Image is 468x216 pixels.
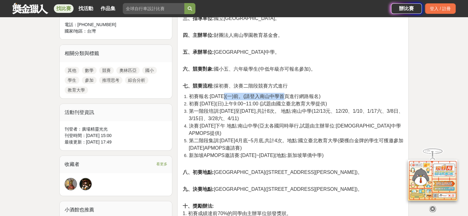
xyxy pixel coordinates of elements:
[182,49,280,55] span: [GEOGRAPHIC_DATA]中學。
[425,3,456,14] div: 登入 / 註冊
[189,108,403,121] span: 第一階段培訓:[DATE]至[DATE],共計8次。 地點:南山中學(12/13元、12/20、1/10、1/17六、3/8日、3/15日、3/28六、4/11)
[182,49,214,55] strong: 五、承辦單位:
[65,178,77,190] img: Avatar
[391,3,422,14] a: 辦比賽
[65,162,79,167] span: 收藏者
[99,67,114,74] a: 競賽
[182,170,214,175] strong: 八、初賽地點:
[182,187,362,192] span: [GEOGRAPHIC_DATA]([STREET_ADDRESS][PERSON_NAME])。
[189,138,403,151] span: 第二階段集訓:[DATE]4月底~5月底,共計4次。地點:國立臺北教育大學(榮獲白金牌的學生可獲邀參加[DATE]APMOPS邀請賽)
[125,77,148,84] a: 綜合分析
[182,187,214,192] strong: 九、決賽地點:
[156,161,167,167] span: 看更多
[182,33,214,38] strong: 四、主辦單位:
[182,16,214,21] strong: 三、指導單位:
[80,178,91,190] img: Avatar
[79,178,92,190] a: Avatar
[82,67,97,74] a: 數學
[182,66,214,72] strong: 六、競賽對象:
[182,211,291,216] span: 1. 初賽成績達前70%的同學由主辦單位頒發獎狀。
[82,77,97,84] a: 參加
[189,94,320,99] span: 初賽報名:[DATE](一)前。(請登入南山中學首頁進行網路報名)
[60,45,172,62] div: 相關分類與標籤
[65,22,155,28] div: 電話： [PHONE_NUMBER]
[65,86,88,94] a: 教育大學
[189,153,323,158] span: 新加坡APMOPS邀請賽:[DATE]~[DATE](地點:新加坡華僑中學)
[65,77,79,84] a: 學生
[65,132,167,139] div: 刊登時間： [DATE] 15:00
[116,67,140,74] a: 奧林匹亞
[65,29,87,33] span: 國家/地區：
[98,4,118,13] a: 作品集
[182,83,287,88] span: 採初賽、決賽二階段競賽方式進行
[142,67,157,74] a: 國小
[182,66,315,72] span: 國小五、六年級學生(中低年級亦可報名參加)。
[182,33,282,38] span: 財團法人南山學園教育基金會。
[65,67,79,74] a: 其他
[189,123,401,136] span: 決賽:[DATE]下午 地點:南山中學(亞太各國同時舉行,試題由主辦單位:[DEMOGRAPHIC_DATA]中學APMOPS提供)
[182,203,214,209] strong: 十、獎勵辦法:
[65,126,167,132] div: 刊登者： 廣場精靈光光
[123,3,184,14] input: 全球自行車設計比賽
[182,16,280,21] span: 國立[GEOGRAPHIC_DATA]。
[87,29,96,33] span: 台灣
[189,101,327,106] span: 初賽:[DATE](日)上午9:00~11:00 (試題由國立臺北教育大學提供)
[60,104,172,121] div: 活動刊登資訊
[182,170,362,175] span: [GEOGRAPHIC_DATA]([STREET_ADDRESS][PERSON_NAME])。
[408,160,457,201] img: d2146d9a-e6f6-4337-9592-8cefde37ba6b.png
[99,77,122,84] a: 推理思考
[65,178,77,190] a: Avatar
[182,83,214,88] strong: 七、競賽流程:
[65,139,167,145] div: 最後更新： [DATE] 17:49
[54,4,74,13] a: 找比賽
[76,4,96,13] a: 找活動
